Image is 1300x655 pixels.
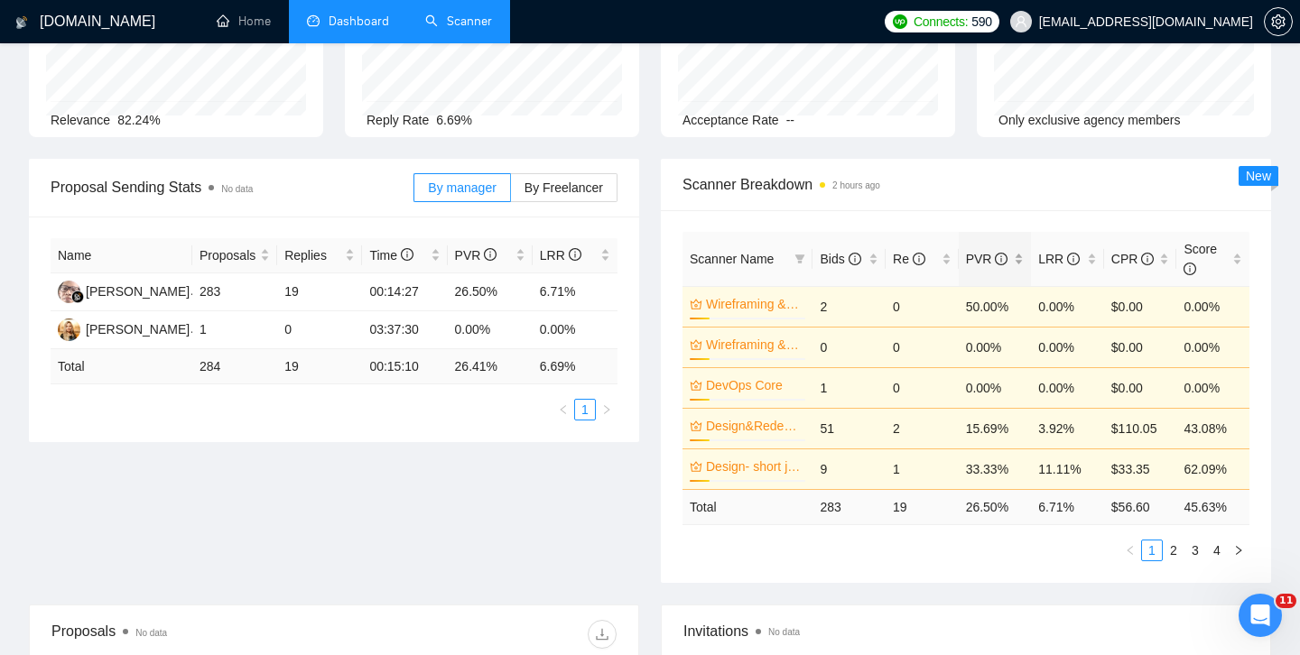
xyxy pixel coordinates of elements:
[192,349,277,384] td: 284
[540,248,581,263] span: LRR
[1104,448,1177,489] td: $33.35
[959,327,1032,367] td: 0.00%
[86,281,190,301] div: [PERSON_NAME]
[1176,327,1249,367] td: 0.00%
[1104,367,1177,408] td: $0.00
[362,349,447,384] td: 00:15:10
[768,627,800,637] span: No data
[448,273,533,311] td: 26.50%
[1265,14,1292,29] span: setting
[812,408,886,448] td: 51
[812,367,886,408] td: 1
[1015,15,1027,28] span: user
[428,180,496,195] span: By manager
[1276,594,1296,608] span: 11
[794,254,805,264] span: filter
[1111,252,1154,266] span: CPR
[533,273,617,311] td: 6.71%
[959,367,1032,408] td: 0.00%
[1163,540,1184,561] li: 2
[1031,327,1104,367] td: 0.00%
[1038,252,1080,266] span: LRR
[886,327,959,367] td: 0
[552,399,574,420] li: Previous Page
[1176,286,1249,327] td: 0.00%
[959,408,1032,448] td: 15.69%
[886,489,959,524] td: 19
[893,14,907,29] img: upwork-logo.png
[913,253,925,265] span: info-circle
[1264,14,1293,29] a: setting
[448,349,533,384] td: 26.41 %
[192,273,277,311] td: 283
[284,245,341,265] span: Replies
[596,399,617,420] li: Next Page
[1141,253,1154,265] span: info-circle
[1104,327,1177,367] td: $0.00
[117,113,160,127] span: 82.24%
[58,281,80,303] img: HH
[596,399,617,420] button: right
[1031,448,1104,489] td: 11.11%
[1104,489,1177,524] td: $ 56.60
[448,311,533,349] td: 0.00%
[455,248,497,263] span: PVR
[886,448,959,489] td: 1
[15,8,28,37] img: logo
[786,113,794,127] span: --
[1264,7,1293,36] button: setting
[886,408,959,448] td: 2
[1184,540,1206,561] li: 3
[1239,594,1282,637] iframe: Intercom live chat
[1206,540,1228,561] li: 4
[192,311,277,349] td: 1
[329,14,389,29] span: Dashboard
[362,273,447,311] td: 00:14:27
[682,113,779,127] span: Acceptance Rate
[849,253,861,265] span: info-circle
[998,113,1181,127] span: Only exclusive agency members
[58,321,190,336] a: VP[PERSON_NAME]
[690,298,702,310] span: crown
[690,460,702,473] span: crown
[369,248,413,263] span: Time
[1119,540,1141,561] button: left
[1164,540,1184,560] a: 2
[367,113,429,127] span: Reply Rate
[525,180,603,195] span: By Freelancer
[914,12,968,32] span: Connects:
[1125,545,1136,556] span: left
[1104,408,1177,448] td: $110.05
[690,420,702,432] span: crown
[959,448,1032,489] td: 33.33%
[401,248,413,261] span: info-circle
[1119,540,1141,561] li: Previous Page
[51,620,334,649] div: Proposals
[192,238,277,273] th: Proposals
[812,448,886,489] td: 9
[1142,540,1162,560] a: 1
[574,399,596,420] li: 1
[51,238,192,273] th: Name
[1031,489,1104,524] td: 6.71 %
[820,252,860,266] span: Bids
[71,291,84,303] img: gigradar-bm.png
[1176,408,1249,448] td: 43.08%
[588,620,617,649] button: download
[277,238,362,273] th: Replies
[812,327,886,367] td: 0
[533,349,617,384] td: 6.69 %
[601,404,612,415] span: right
[569,248,581,261] span: info-circle
[533,311,617,349] td: 0.00%
[362,311,447,349] td: 03:37:30
[706,375,802,395] a: DevOps Core
[58,283,190,298] a: HH[PERSON_NAME]
[706,457,802,476] a: Design- short job(0)
[1176,489,1249,524] td: 45.63 %
[1184,263,1196,275] span: info-circle
[791,245,809,272] span: filter
[893,252,925,266] span: Re
[690,252,774,266] span: Scanner Name
[552,399,574,420] button: left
